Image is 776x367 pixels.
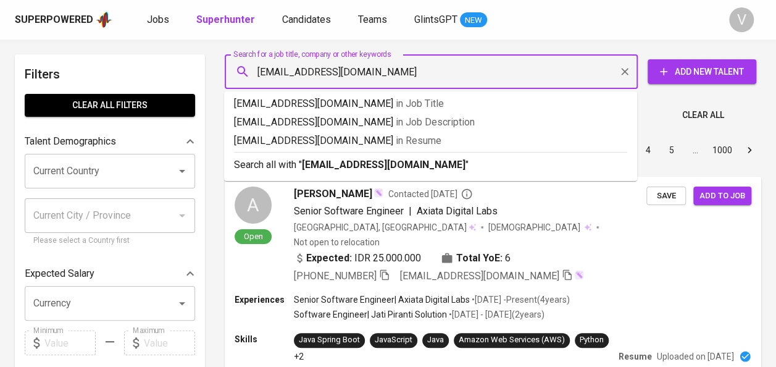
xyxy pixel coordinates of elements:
[662,140,682,160] button: Go to page 5
[417,205,498,217] span: Axiata Digital Labs
[574,270,584,280] img: magic_wand.svg
[740,140,759,160] button: Go to next page
[358,12,390,28] a: Teams
[306,251,352,266] b: Expected:
[657,64,746,80] span: Add New Talent
[400,270,559,282] span: [EMAIL_ADDRESS][DOMAIN_NAME]
[25,94,195,117] button: Clear All filters
[239,231,268,242] span: Open
[234,133,627,148] p: [EMAIL_ADDRESS][DOMAIN_NAME]
[44,331,96,355] input: Value
[460,14,487,27] span: NEW
[427,334,444,346] div: Java
[96,11,112,29] img: app logo
[488,221,582,234] span: [DEMOGRAPHIC_DATA]
[235,187,272,224] div: A
[414,12,487,28] a: GlintsGPT NEW
[677,104,729,127] button: Clear All
[396,98,444,109] span: in Job Title
[35,98,185,113] span: Clear All filters
[294,308,447,321] p: Software Engineer | Jati Piranti Solution
[302,159,465,171] b: [EMAIL_ADDRESS][DOMAIN_NAME]
[375,334,412,346] div: JavaScript
[25,261,195,286] div: Expected Salary
[709,140,736,160] button: Go to page 1000
[196,14,255,25] b: Superhunter
[294,251,421,266] div: IDR 25.000.000
[147,14,169,25] span: Jobs
[173,295,191,312] button: Open
[373,188,383,198] img: magic_wand.svg
[638,140,658,160] button: Go to page 4
[619,350,652,363] p: Resume
[657,350,734,363] p: Uploaded on [DATE]
[388,188,473,200] span: Contacted [DATE]
[414,14,457,25] span: GlintsGPT
[15,13,93,27] div: Superpowered
[447,308,544,321] p: • [DATE] - [DATE] ( 2 years )
[648,59,756,84] button: Add New Talent
[543,140,761,160] nav: pagination navigation
[196,12,257,28] a: Superhunter
[459,334,565,346] div: Amazon Web Services (AWS)
[580,334,604,346] div: Python
[33,235,186,247] p: Please select a Country first
[729,7,754,32] div: V
[25,266,94,281] p: Expected Salary
[699,189,745,203] span: Add to job
[685,144,705,156] div: …
[396,116,475,128] span: in Job Description
[294,293,470,306] p: Senior Software Engineer | Axiata Digital Labs
[396,135,441,146] span: in Resume
[234,158,627,172] p: Search all with " "
[682,108,724,123] span: Clear All
[294,187,372,201] span: [PERSON_NAME]
[25,134,116,149] p: Talent Demographics
[282,12,333,28] a: Candidates
[282,14,331,25] span: Candidates
[234,115,627,130] p: [EMAIL_ADDRESS][DOMAIN_NAME]
[461,188,473,200] svg: By Batam recruiter
[235,333,294,345] p: Skills
[147,12,172,28] a: Jobs
[294,221,476,234] div: [GEOGRAPHIC_DATA], [GEOGRAPHIC_DATA]
[235,293,294,306] p: Experiences
[693,187,751,206] button: Add to job
[616,63,633,80] button: Clear
[15,11,112,29] a: Superpoweredapp logo
[646,187,686,206] button: Save
[653,189,680,203] span: Save
[294,236,380,248] p: Not open to relocation
[144,331,195,355] input: Value
[299,334,360,346] div: Java Spring Boot
[294,270,377,282] span: [PHONE_NUMBER]
[505,251,511,266] span: 6
[294,350,304,363] p: +2
[25,64,195,84] h6: Filters
[358,14,387,25] span: Teams
[456,251,503,266] b: Total YoE:
[470,293,570,306] p: • [DATE] - Present ( 4 years )
[173,162,191,180] button: Open
[294,205,404,217] span: Senior Software Engineer
[409,204,412,219] span: |
[25,129,195,154] div: Talent Demographics
[234,96,627,111] p: [EMAIL_ADDRESS][DOMAIN_NAME]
